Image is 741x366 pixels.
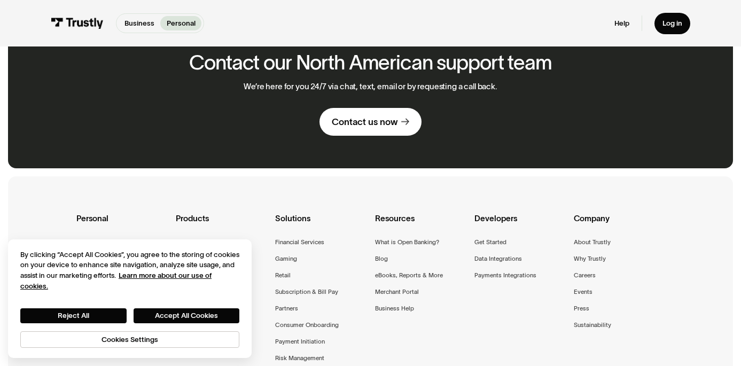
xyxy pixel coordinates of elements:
div: Cookie banner [8,239,252,358]
a: Blog [375,254,388,264]
a: Payment Initiation [275,337,325,347]
a: Retail [275,270,291,281]
a: Payments Integrations [474,270,536,281]
a: Data Integrations [474,254,522,264]
h2: Contact our North American support team [189,51,552,74]
p: We’re here for you 24/7 via chat, text, email or by requesting a call back. [244,82,497,91]
div: Privacy [20,250,239,348]
p: Personal [167,18,196,29]
div: Resources [375,212,466,238]
a: Press [574,303,589,314]
a: Gaming [275,254,297,264]
a: Financial Services [275,237,324,248]
button: Reject All [20,308,127,323]
a: Why Trustly [574,254,606,264]
div: Solutions [275,212,366,238]
a: Sustainability [574,320,611,331]
a: eBooks, Reports & More [375,270,443,281]
a: Get Started [474,237,506,248]
a: Events [574,287,592,298]
div: Contact us now [332,116,397,128]
a: What is Open Banking? [375,237,439,248]
a: Partners [275,303,298,314]
div: Company [574,212,665,238]
a: Careers [574,270,596,281]
a: Log in [654,13,690,34]
button: Accept All Cookies [134,308,240,323]
a: Merchant Portal [375,287,419,298]
a: Business [118,16,160,31]
a: Personal [160,16,201,31]
a: Home [76,237,93,248]
a: About Trustly [574,237,611,248]
a: More information about your privacy, opens in a new tab [20,271,212,290]
div: Log in [662,19,682,28]
div: Developers [474,212,565,238]
div: Products [176,212,267,238]
div: By clicking “Accept All Cookies”, you agree to the storing of cookies on your device to enhance s... [20,250,239,292]
a: Risk Management [275,353,324,364]
div: Personal [76,212,167,238]
a: Consumer Onboarding [275,320,339,331]
img: Trustly Logo [51,18,104,29]
a: Subscription & Bill Pay [275,287,338,298]
a: Contact us now [319,108,422,136]
a: Business Help [375,303,414,314]
a: Trustly Pay [176,237,206,248]
button: Cookies Settings [20,331,239,347]
p: Business [124,18,154,29]
a: Help [614,19,629,28]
